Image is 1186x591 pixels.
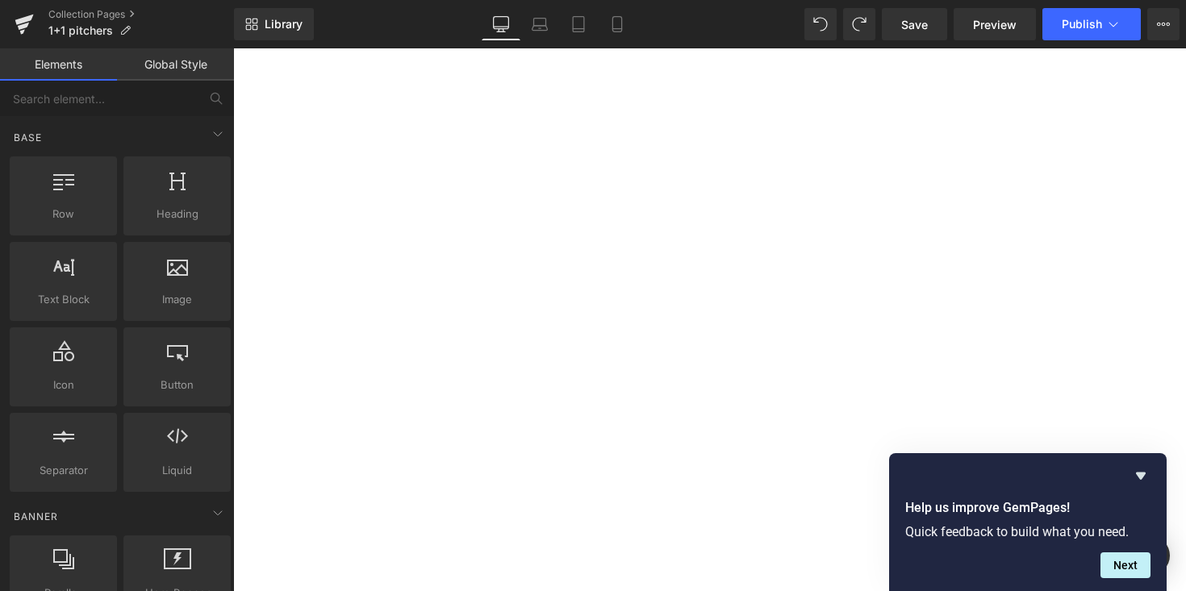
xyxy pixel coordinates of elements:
span: Library [265,17,303,31]
span: Icon [15,377,112,393]
span: Button [128,377,226,393]
span: Base [12,130,44,145]
a: Laptop [520,8,559,40]
span: Text Block [15,291,112,308]
a: New Library [234,8,314,40]
span: Preview [973,16,1017,33]
span: Banner [12,509,60,524]
div: Help us improve GemPages! [905,466,1151,578]
span: Liquid [128,462,226,479]
a: Tablet [559,8,598,40]
a: Global Style [117,48,234,81]
a: Preview [954,8,1036,40]
a: Desktop [482,8,520,40]
span: Heading [128,206,226,223]
a: Collection Pages [48,8,234,21]
span: Image [128,291,226,308]
a: Mobile [598,8,637,40]
span: Save [901,16,928,33]
span: Separator [15,462,112,479]
span: Row [15,206,112,223]
span: 1+1 pitchers [48,24,113,37]
h2: Help us improve GemPages! [905,498,1151,518]
button: Hide survey [1131,466,1151,485]
button: Undo [804,8,837,40]
span: Publish [1062,18,1102,31]
button: Next question [1100,552,1151,578]
p: Quick feedback to build what you need. [905,524,1151,539]
button: Publish [1042,8,1141,40]
button: More [1147,8,1180,40]
button: Redo [843,8,875,40]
